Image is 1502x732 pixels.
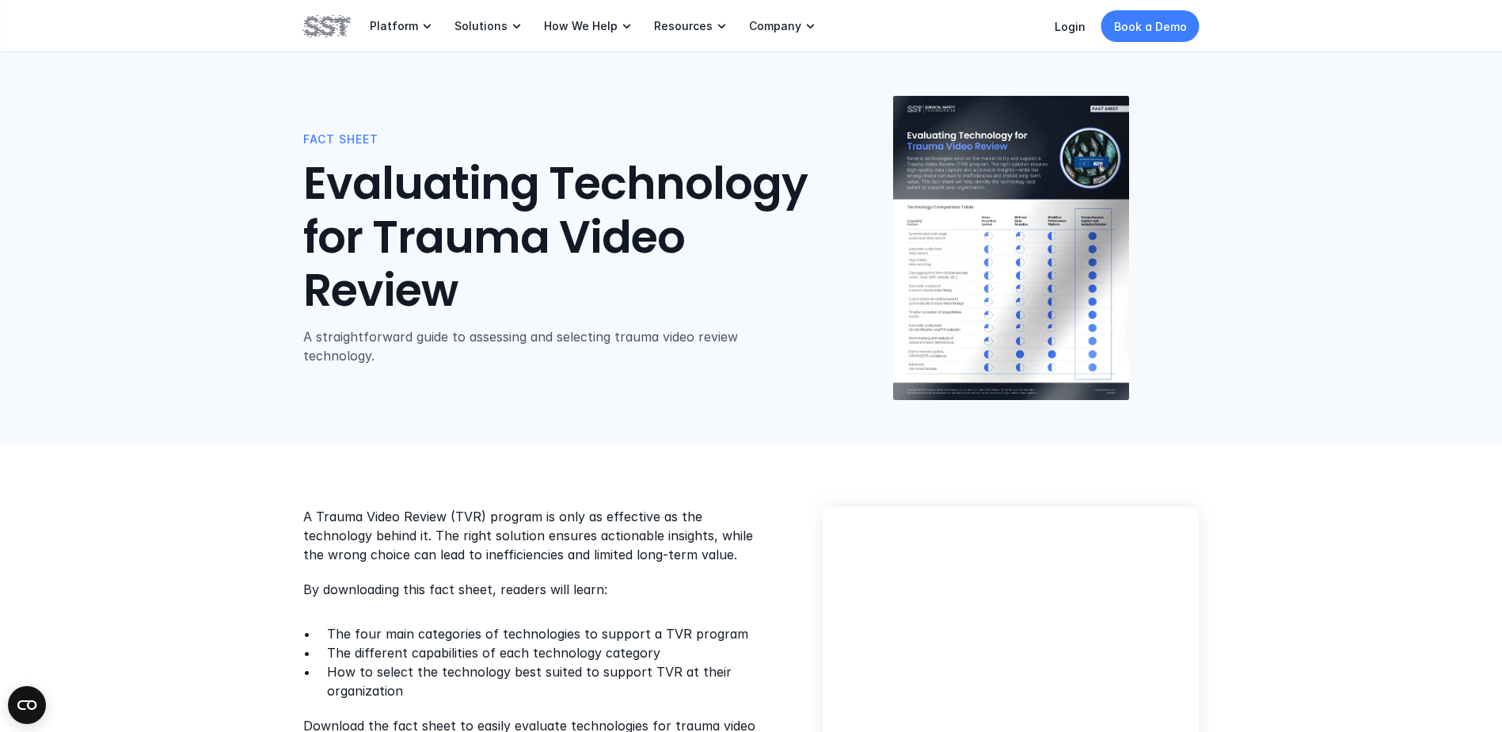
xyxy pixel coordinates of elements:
[327,662,760,700] p: How to select the technology best suited to support TVR at their organization
[1055,20,1086,33] a: Login
[303,507,760,564] p: A Trauma Video Review (TVR) program is only as effective as the technology behind it. The right s...
[303,131,823,148] p: Fact Sheet
[327,624,760,643] p: The four main categories of technologies to support a TVR program
[303,158,823,318] h1: Evaluating Technology for Trauma Video Review
[654,19,713,33] p: Resources
[8,686,46,724] button: Open CMP widget
[544,19,618,33] p: How We Help
[303,13,351,40] img: SST logo
[303,327,771,365] p: A straightforward guide to assessing and selecting trauma video review technology.
[1101,10,1200,42] a: Book a Demo
[370,19,418,33] p: Platform
[454,19,508,33] p: Solutions
[749,19,801,33] p: Company
[1114,18,1187,35] p: Book a Demo
[303,580,760,599] p: By downloading this fact sheet, readers will learn:
[893,96,1129,401] img: Trauma video review fact sheet cover
[327,643,760,662] p: The different capabilities of each technology category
